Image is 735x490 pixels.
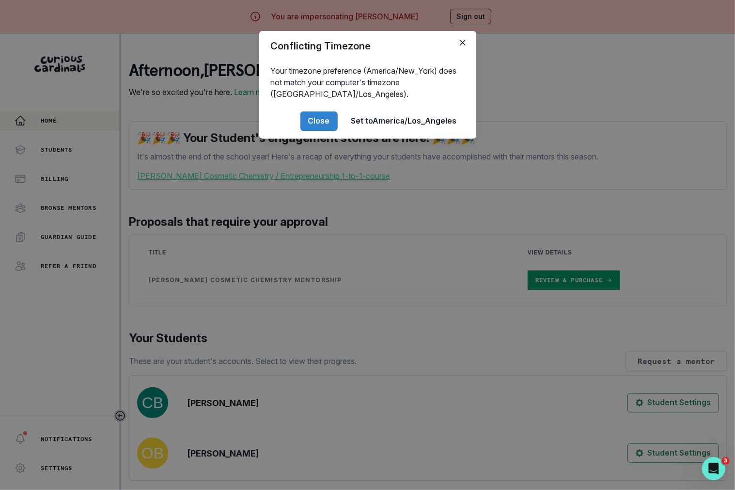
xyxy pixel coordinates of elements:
[259,61,476,104] div: Your timezone preference (America/New_York) does not match your computer's timezone ([GEOGRAPHIC_...
[722,457,730,465] span: 3
[702,457,725,480] iframe: Intercom live chat
[300,111,338,131] button: Close
[455,35,470,50] button: Close
[259,31,476,61] header: Conflicting Timezone
[344,111,465,131] button: Set toAmerica/Los_Angeles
